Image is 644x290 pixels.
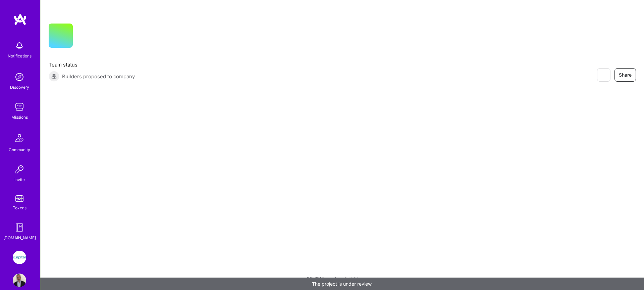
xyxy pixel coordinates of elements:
div: Community [9,146,30,153]
span: Share [619,72,632,78]
div: Missions [11,114,28,121]
div: Invite [14,176,25,183]
img: bell [13,39,26,52]
img: User Avatar [13,274,26,287]
span: Builders proposed to company [62,73,135,80]
div: Tokens [13,204,26,211]
img: teamwork [13,100,26,114]
a: User Avatar [11,274,28,287]
img: Community [11,130,28,146]
a: iCapital: Building an Alternative Investment Marketplace [11,251,28,264]
div: Notifications [8,52,32,59]
span: Team status [49,61,135,68]
div: The project is under review. [40,278,644,290]
img: Invite [13,163,26,176]
img: discovery [13,70,26,84]
img: Builders proposed to company [49,71,59,82]
i: icon EyeClosed [601,72,606,78]
img: logo [13,13,27,26]
div: [DOMAIN_NAME] [3,234,36,241]
i: icon CompanyGray [81,34,86,40]
img: tokens [15,195,23,202]
img: iCapital: Building an Alternative Investment Marketplace [13,251,26,264]
button: Share [614,68,636,82]
div: Discovery [10,84,29,91]
img: guide book [13,221,26,234]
